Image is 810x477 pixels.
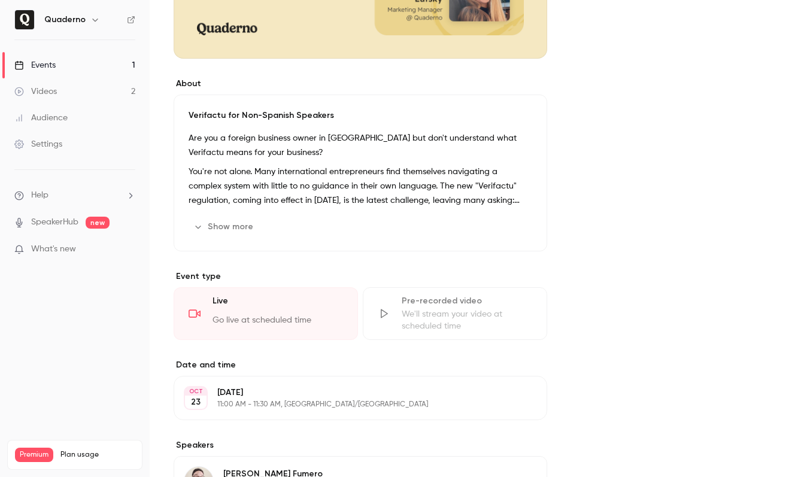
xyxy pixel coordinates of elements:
[402,295,532,307] div: Pre-recorded video
[363,287,547,340] div: Pre-recorded videoWe'll stream your video at scheduled time
[14,59,56,71] div: Events
[14,112,68,124] div: Audience
[14,138,62,150] div: Settings
[86,217,110,229] span: new
[174,287,358,340] div: LiveGo live at scheduled time
[174,439,547,451] label: Speakers
[191,396,201,408] p: 23
[31,216,78,229] a: SpeakerHub
[174,271,547,282] p: Event type
[402,308,532,332] div: We'll stream your video at scheduled time
[189,217,260,236] button: Show more
[189,131,532,160] p: Are you a foreign business owner in [GEOGRAPHIC_DATA] but don't understand what Verifactu means f...
[31,243,76,256] span: What's new
[213,314,343,332] div: Go live at scheduled time
[14,189,135,202] li: help-dropdown-opener
[14,86,57,98] div: Videos
[213,295,343,313] div: Live
[185,387,207,396] div: OCT
[121,244,135,255] iframe: Noticeable Trigger
[217,387,484,399] p: [DATE]
[15,448,53,462] span: Premium
[189,165,532,208] p: You're not alone. Many international entrepreneurs find themselves navigating a complex system wi...
[31,189,48,202] span: Help
[217,400,484,409] p: 11:00 AM - 11:30 AM, [GEOGRAPHIC_DATA]/[GEOGRAPHIC_DATA]
[44,14,86,26] h6: Quaderno
[174,78,547,90] label: About
[189,110,532,121] p: Verifactu for Non-Spanish Speakers
[60,450,135,460] span: Plan usage
[174,359,547,371] label: Date and time
[15,10,34,29] img: Quaderno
